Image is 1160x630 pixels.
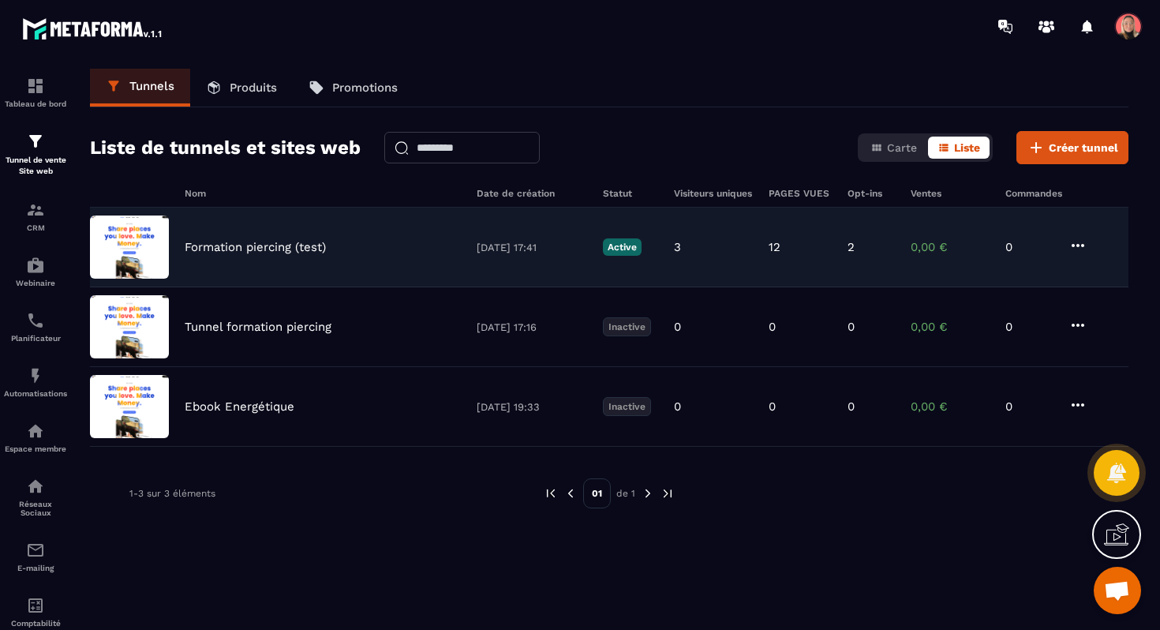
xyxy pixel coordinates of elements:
img: social-network [26,477,45,496]
p: CRM [4,223,67,232]
img: image [90,295,169,358]
img: formation [26,132,45,151]
p: 1-3 sur 3 éléments [129,488,215,499]
a: formationformationCRM [4,189,67,244]
p: 0 [1005,240,1053,254]
p: Promotions [332,81,398,95]
img: accountant [26,596,45,615]
img: automations [26,366,45,385]
p: Automatisations [4,389,67,398]
h6: Nom [185,188,461,199]
p: Formation piercing (test) [185,240,326,254]
img: image [90,216,169,279]
img: formation [26,77,45,96]
p: 0 [848,320,855,334]
p: Inactive [603,317,651,336]
p: 0 [1005,399,1053,414]
p: Inactive [603,397,651,416]
h2: Liste de tunnels et sites web [90,132,361,163]
p: Webinaire [4,279,67,287]
p: [DATE] 19:33 [477,401,587,413]
img: next [641,486,655,501]
a: emailemailE-mailing [4,529,67,584]
p: Planificateur [4,334,67,343]
img: prev [544,486,558,501]
p: Réseaux Sociaux [4,500,67,517]
p: 0 [769,320,776,334]
p: 0 [674,320,681,334]
a: automationsautomationsWebinaire [4,244,67,299]
span: Créer tunnel [1049,140,1118,156]
a: Tunnels [90,69,190,107]
p: 0 [1005,320,1053,334]
span: Liste [954,141,980,154]
h6: PAGES VUES [769,188,832,199]
p: Tunnel de vente Site web [4,155,67,177]
button: Carte [861,137,926,159]
p: 3 [674,240,681,254]
p: Ebook Energétique [185,399,294,414]
div: Ouvrir le chat [1094,567,1141,614]
img: next [660,486,675,501]
p: 0 [769,399,776,414]
p: Tableau de bord [4,99,67,108]
h6: Statut [603,188,658,199]
button: Créer tunnel [1016,131,1128,164]
a: formationformationTableau de bord [4,65,67,120]
p: E-mailing [4,564,67,572]
h6: Visiteurs uniques [674,188,753,199]
a: formationformationTunnel de vente Site web [4,120,67,189]
img: prev [563,486,578,501]
p: Tunnel formation piercing [185,320,331,334]
a: Produits [190,69,293,107]
img: logo [22,14,164,43]
p: 0 [674,399,681,414]
p: 2 [848,240,855,254]
h6: Commandes [1005,188,1062,199]
p: Espace membre [4,444,67,453]
img: scheduler [26,311,45,330]
button: Liste [928,137,990,159]
img: automations [26,256,45,275]
p: 0 [848,399,855,414]
img: email [26,541,45,560]
a: automationsautomationsAutomatisations [4,354,67,410]
p: de 1 [616,487,635,500]
a: Promotions [293,69,413,107]
h6: Ventes [911,188,990,199]
img: automations [26,422,45,441]
p: 0,00 € [911,240,990,254]
h6: Opt-ins [848,188,895,199]
img: formation [26,201,45,219]
p: 01 [583,478,611,508]
a: schedulerschedulerPlanificateur [4,299,67,354]
p: Comptabilité [4,619,67,628]
a: social-networksocial-networkRéseaux Sociaux [4,465,67,529]
p: 0,00 € [911,399,990,414]
p: [DATE] 17:41 [477,242,587,253]
p: Active [603,238,642,256]
p: [DATE] 17:16 [477,321,587,333]
a: automationsautomationsEspace membre [4,410,67,465]
img: image [90,375,169,438]
h6: Date de création [477,188,587,199]
p: 0,00 € [911,320,990,334]
p: Produits [230,81,277,95]
p: 12 [769,240,780,254]
span: Carte [887,141,917,154]
p: Tunnels [129,79,174,93]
